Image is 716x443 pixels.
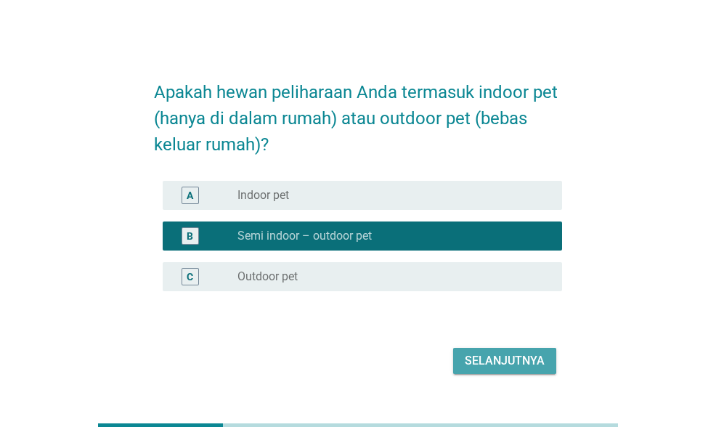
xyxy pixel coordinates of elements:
[465,352,545,370] div: Selanjutnya
[237,269,298,284] label: Outdoor pet
[453,348,556,374] button: Selanjutnya
[187,269,193,285] div: C
[237,229,372,243] label: Semi indoor – outdoor pet
[154,65,561,158] h2: Apakah hewan peliharaan Anda termasuk indoor pet (hanya di dalam rumah) atau outdoor pet (bebas k...
[187,188,193,203] div: A
[187,229,193,244] div: B
[237,188,289,203] label: Indoor pet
